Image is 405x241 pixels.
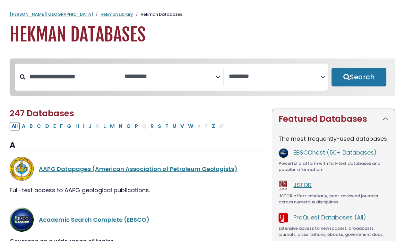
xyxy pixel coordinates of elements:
[293,213,366,221] a: ProQuest Databases (All)
[279,134,389,143] p: The most frequently-used databases
[28,122,35,130] button: Filter Results B
[210,122,217,130] button: Filter Results Z
[293,181,312,189] a: JSTOR
[10,122,226,130] div: Alpha-list to filter by first letter of database name
[10,141,264,150] h3: A
[332,68,386,86] button: Submit for Search Results
[149,122,156,130] button: Filter Results R
[73,122,81,130] button: Filter Results H
[35,122,43,130] button: Filter Results C
[10,186,264,194] div: Full-text access to AAPG geological publications.
[10,11,93,17] a: [PERSON_NAME][GEOGRAPHIC_DATA]
[178,122,186,130] button: Filter Results V
[279,225,389,238] div: Extensive access to newspapers, broadcasts, journals, dissertations, ebooks, government docs.
[117,122,124,130] button: Filter Results N
[279,160,389,173] div: Powerful platform with full-text databases and popular information.
[279,193,389,205] div: JSTOR offers scholarly, peer-reviewed journals across numerous disciplines.
[10,58,395,96] nav: Search filters
[101,122,108,130] button: Filter Results L
[133,11,182,18] li: Hekman Databases
[39,216,150,224] a: Academic Search Complete (EBSCO)
[25,71,119,82] input: Search database by title or keyword
[10,11,395,18] nav: breadcrumb
[293,148,377,156] a: EBSCOhost (50+ Databases)
[10,108,74,119] span: 247 Databases
[51,122,58,130] button: Filter Results E
[186,122,195,130] button: Filter Results W
[10,122,20,130] button: All
[20,122,27,130] button: Filter Results A
[100,11,133,17] a: Hekman Library
[163,122,170,130] button: Filter Results T
[229,73,320,80] textarea: Search
[108,122,116,130] button: Filter Results M
[171,122,178,130] button: Filter Results U
[125,122,133,130] button: Filter Results O
[39,165,237,173] a: AAPG Datapages (American Association of Petroleum Geologists)
[125,73,216,80] textarea: Search
[272,109,395,129] button: Featured Databases
[133,122,140,130] button: Filter Results P
[10,24,395,46] h1: Hekman Databases
[58,122,65,130] button: Filter Results F
[65,122,73,130] button: Filter Results G
[43,122,51,130] button: Filter Results D
[81,122,86,130] button: Filter Results I
[156,122,163,130] button: Filter Results S
[87,122,94,130] button: Filter Results J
